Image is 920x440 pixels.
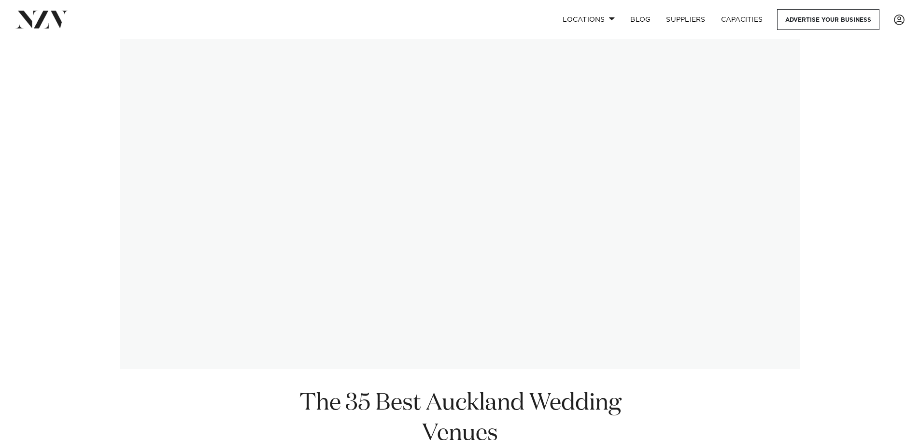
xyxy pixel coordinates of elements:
a: BLOG [623,9,658,30]
a: SUPPLIERS [658,9,713,30]
a: Capacities [713,9,771,30]
a: Advertise your business [777,9,879,30]
a: Locations [555,9,623,30]
img: nzv-logo.png [15,11,68,28]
